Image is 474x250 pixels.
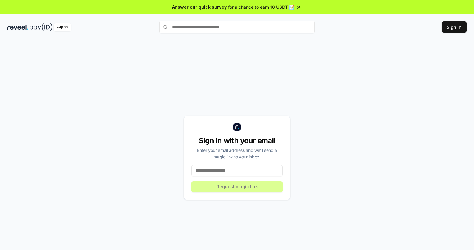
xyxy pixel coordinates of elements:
span: Answer our quick survey [172,4,227,10]
span: for a chance to earn 10 USDT 📝 [228,4,294,10]
div: Sign in with your email [191,136,283,146]
img: logo_small [233,123,241,131]
img: reveel_dark [7,23,28,31]
div: Alpha [54,23,71,31]
button: Sign In [442,21,467,33]
img: pay_id [30,23,52,31]
div: Enter your email address and we’ll send a magic link to your inbox. [191,147,283,160]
